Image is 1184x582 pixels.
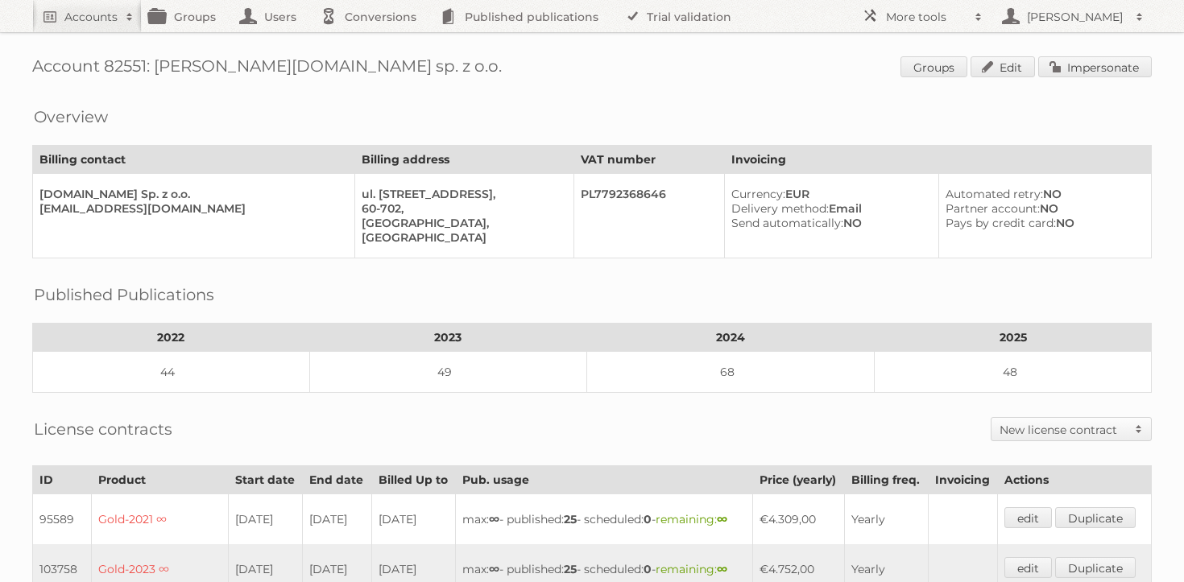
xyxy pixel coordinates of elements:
div: NO [731,216,925,230]
td: 68 [586,352,874,393]
td: [DATE] [371,494,456,545]
a: Groups [900,56,967,77]
a: Duplicate [1055,557,1136,578]
span: remaining: [656,512,727,526]
th: Invoicing [725,146,1152,174]
td: 95589 [33,494,92,545]
th: Product [92,466,229,494]
div: NO [946,187,1138,201]
span: Delivery method: [731,201,829,216]
th: Price (yearly) [753,466,845,494]
strong: ∞ [489,562,499,576]
span: Toggle [1127,418,1151,440]
h2: More tools [886,9,967,25]
span: Partner account: [946,201,1040,216]
span: Automated retry: [946,187,1043,201]
a: Edit [971,56,1035,77]
td: 48 [875,352,1152,393]
a: New license contract [991,418,1151,440]
h2: Accounts [64,9,118,25]
th: ID [33,466,92,494]
div: ul. [STREET_ADDRESS], [362,187,561,201]
th: Invoicing [928,466,997,494]
strong: 25 [564,512,577,526]
th: 2023 [309,324,586,352]
div: Email [731,201,925,216]
th: VAT number [574,146,725,174]
span: Send automatically: [731,216,843,230]
a: Impersonate [1038,56,1152,77]
th: Billing address [355,146,574,174]
td: 49 [309,352,586,393]
h1: Account 82551: [PERSON_NAME][DOMAIN_NAME] sp. z o.o. [32,56,1152,80]
a: Duplicate [1055,507,1136,528]
h2: Published Publications [34,283,214,307]
strong: 25 [564,562,577,576]
div: [EMAIL_ADDRESS][DOMAIN_NAME] [39,201,342,216]
div: [DOMAIN_NAME] Sp. z o.o. [39,187,342,201]
th: Start date [228,466,302,494]
td: PL7792368646 [574,174,725,258]
th: Actions [997,466,1151,494]
div: NO [946,201,1138,216]
td: Yearly [844,494,928,545]
th: Billed Up to [371,466,456,494]
strong: 0 [644,562,652,576]
div: 60-702, [362,201,561,216]
span: Currency: [731,187,785,201]
td: [DATE] [303,494,371,545]
td: [DATE] [228,494,302,545]
td: 44 [33,352,310,393]
div: [GEOGRAPHIC_DATA], [362,216,561,230]
h2: License contracts [34,417,172,441]
div: EUR [731,187,925,201]
span: Pays by credit card: [946,216,1056,230]
th: Pub. usage [456,466,753,494]
h2: Overview [34,105,108,129]
th: Billing contact [33,146,355,174]
th: 2022 [33,324,310,352]
h2: [PERSON_NAME] [1023,9,1128,25]
strong: ∞ [489,512,499,526]
a: edit [1004,507,1052,528]
td: €4.309,00 [753,494,845,545]
td: Gold-2021 ∞ [92,494,229,545]
th: 2024 [586,324,874,352]
div: [GEOGRAPHIC_DATA] [362,230,561,245]
td: max: - published: - scheduled: - [456,494,753,545]
a: edit [1004,557,1052,578]
th: Billing freq. [844,466,928,494]
strong: 0 [644,512,652,526]
strong: ∞ [717,512,727,526]
strong: ∞ [717,562,727,576]
th: End date [303,466,371,494]
div: NO [946,216,1138,230]
h2: New license contract [1000,422,1127,438]
span: remaining: [656,562,727,576]
th: 2025 [875,324,1152,352]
